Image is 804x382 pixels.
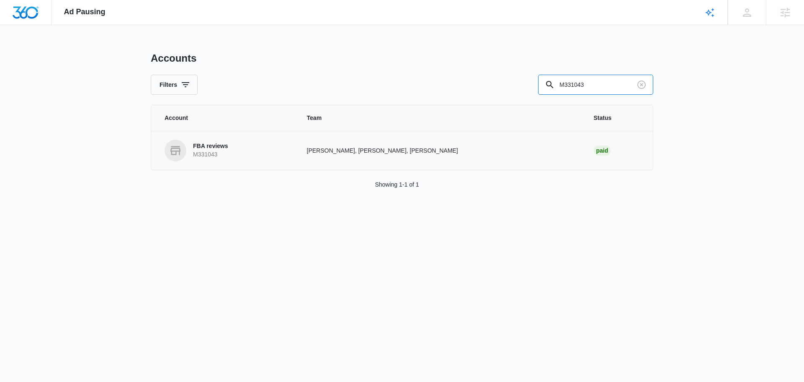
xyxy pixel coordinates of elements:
[64,8,106,16] span: Ad Pausing
[165,140,287,161] a: FBA reviewsM331043
[538,75,653,95] input: Search By Account Number
[594,146,611,156] div: Paid
[635,78,648,91] button: Clear
[307,146,574,155] p: [PERSON_NAME], [PERSON_NAME], [PERSON_NAME]
[151,75,198,95] button: Filters
[594,114,639,122] span: Status
[375,180,419,189] p: Showing 1-1 of 1
[193,142,228,151] p: FBA reviews
[165,114,287,122] span: Account
[193,151,228,159] p: M331043
[307,114,574,122] span: Team
[151,52,196,65] h1: Accounts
